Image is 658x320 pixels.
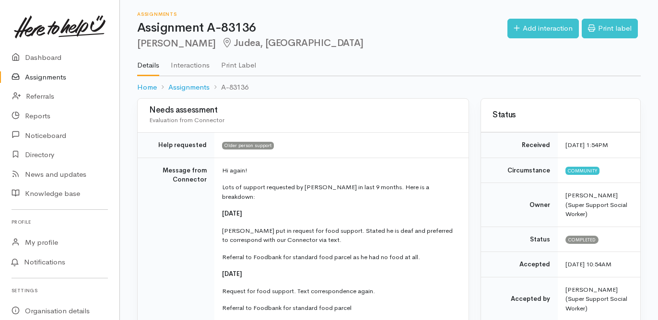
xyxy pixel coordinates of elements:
h6: Assignments [137,11,507,17]
p: Referral to Foodbank for standard food parcel [222,303,457,313]
td: Owner [481,183,558,227]
nav: breadcrumb [137,76,641,99]
span: Community [565,167,599,174]
td: Accepted [481,252,558,277]
a: Add interaction [507,19,579,38]
a: Print label [582,19,638,38]
b: [DATE] [222,209,242,217]
span: Completed [565,236,599,243]
b: [DATE] [222,270,242,278]
a: Home [137,82,157,93]
td: Received [481,133,558,158]
td: Circumstance [481,158,558,183]
p: Referral to Foodbank for standard food parcel as he had no food at all. [222,252,457,262]
span: [PERSON_NAME] (Super Support Social Worker) [565,191,627,218]
h3: Needs assessment [149,106,457,115]
time: [DATE] 1:54PM [565,141,608,149]
time: [DATE] 10:54AM [565,260,611,268]
h6: Profile [12,216,108,229]
span: Older person support [222,142,274,149]
li: A-83136 [210,82,248,93]
p: Lots of support requested by [PERSON_NAME] in last 9 months. Here is a breakdown: [222,183,457,201]
a: Details [137,48,159,76]
a: Assignments [168,82,210,93]
span: Evaluation from Connector [149,116,224,124]
a: Interactions [171,48,210,75]
h3: Status [493,111,629,120]
td: Help requested [138,133,214,158]
p: Hi again! [222,166,457,175]
p: [PERSON_NAME] put in request for food support. Stated he is deaf and preferred to correspond with... [222,226,457,245]
span: Judea, [GEOGRAPHIC_DATA] [222,37,364,49]
h1: Assignment A-83136 [137,21,507,35]
h6: Settings [12,284,108,297]
h2: [PERSON_NAME] [137,38,507,49]
a: Print Label [221,48,256,75]
td: Status [481,227,558,252]
p: Request for food support. Text correspondence again. [222,286,457,296]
